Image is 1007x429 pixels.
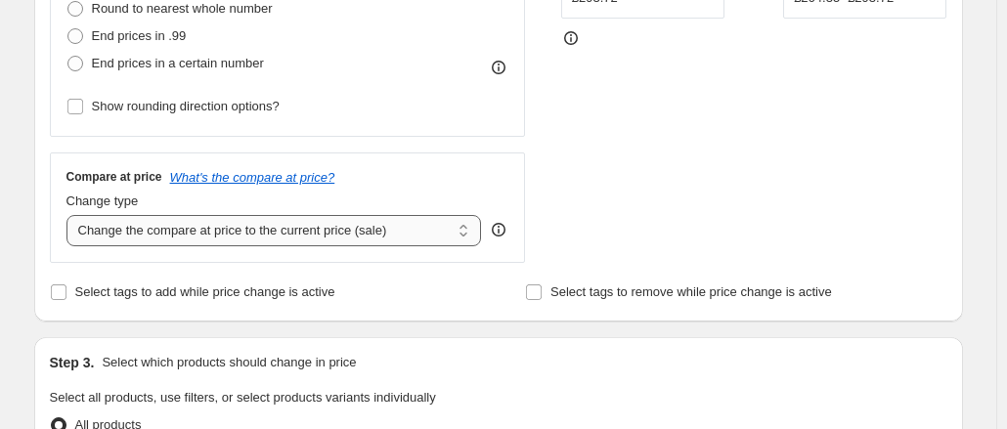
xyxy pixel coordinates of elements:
span: Round to nearest whole number [92,1,273,16]
span: Change type [66,193,139,208]
div: help [489,220,508,239]
span: End prices in .99 [92,28,187,43]
span: Select tags to add while price change is active [75,284,335,299]
span: Select tags to remove while price change is active [550,284,832,299]
span: End prices in a certain number [92,56,264,70]
span: Show rounding direction options? [92,99,280,113]
span: Select all products, use filters, or select products variants individually [50,390,436,405]
button: What's the compare at price? [170,170,335,185]
h3: Compare at price [66,169,162,185]
h2: Step 3. [50,353,95,372]
p: Select which products should change in price [102,353,356,372]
